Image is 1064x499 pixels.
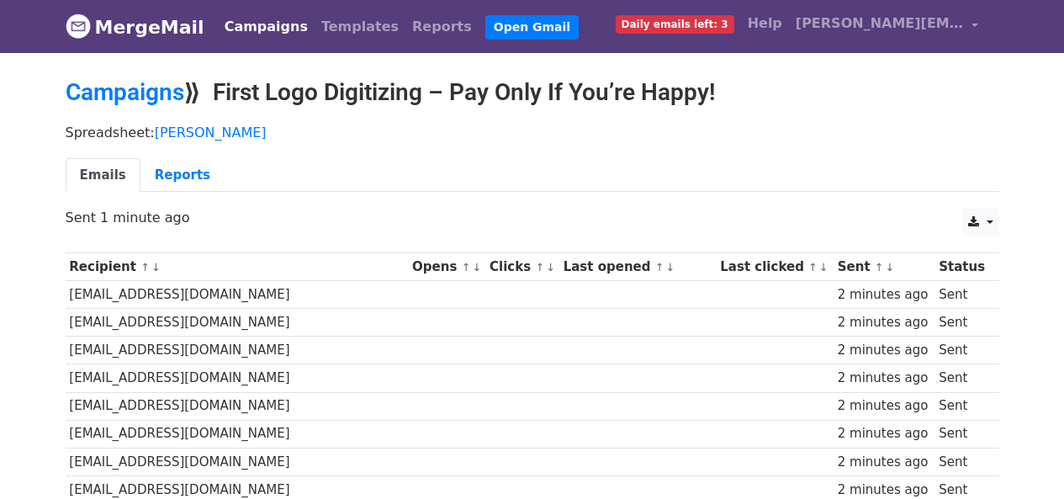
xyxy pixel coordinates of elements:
[66,158,140,193] a: Emails
[66,78,184,106] a: Campaigns
[838,313,931,332] div: 2 minutes ago
[66,209,999,226] p: Sent 1 minute ago
[934,253,990,281] th: Status
[472,261,481,273] a: ↓
[934,420,990,448] td: Sent
[66,13,91,39] img: MergeMail logo
[315,10,405,44] a: Templates
[934,392,990,420] td: Sent
[66,392,409,420] td: [EMAIL_ADDRESS][DOMAIN_NAME]
[140,261,150,273] a: ↑
[609,7,741,40] a: Daily emails left: 3
[546,261,555,273] a: ↓
[665,261,675,273] a: ↓
[66,124,999,141] p: Spreadsheet:
[66,78,999,107] h2: ⟫ First Logo Digitizing – Pay Only If You’re Happy!
[66,448,409,475] td: [EMAIL_ADDRESS][DOMAIN_NAME]
[485,15,579,40] a: Open Gmail
[886,261,895,273] a: ↓
[462,261,471,273] a: ↑
[819,261,828,273] a: ↓
[66,364,409,392] td: [EMAIL_ADDRESS][DOMAIN_NAME]
[655,261,664,273] a: ↑
[559,253,717,281] th: Last opened
[66,281,409,309] td: [EMAIL_ADDRESS][DOMAIN_NAME]
[155,125,267,141] a: [PERSON_NAME]
[934,448,990,475] td: Sent
[616,15,734,34] span: Daily emails left: 3
[875,261,884,273] a: ↑
[140,158,225,193] a: Reports
[838,369,931,388] div: 2 minutes ago
[535,261,544,273] a: ↑
[808,261,818,273] a: ↑
[218,10,315,44] a: Campaigns
[485,253,559,281] th: Clicks
[408,253,485,281] th: Opens
[838,453,931,472] div: 2 minutes ago
[66,309,409,337] td: [EMAIL_ADDRESS][DOMAIN_NAME]
[796,13,964,34] span: [PERSON_NAME][EMAIL_ADDRESS][DOMAIN_NAME]
[838,424,931,443] div: 2 minutes ago
[934,281,990,309] td: Sent
[934,337,990,364] td: Sent
[66,420,409,448] td: [EMAIL_ADDRESS][DOMAIN_NAME]
[834,253,934,281] th: Sent
[66,337,409,364] td: [EMAIL_ADDRESS][DOMAIN_NAME]
[934,309,990,337] td: Sent
[151,261,161,273] a: ↓
[717,253,834,281] th: Last clicked
[789,7,986,46] a: [PERSON_NAME][EMAIL_ADDRESS][DOMAIN_NAME]
[934,364,990,392] td: Sent
[741,7,789,40] a: Help
[405,10,479,44] a: Reports
[838,285,931,305] div: 2 minutes ago
[838,341,931,360] div: 2 minutes ago
[66,253,409,281] th: Recipient
[838,396,931,416] div: 2 minutes ago
[66,9,204,45] a: MergeMail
